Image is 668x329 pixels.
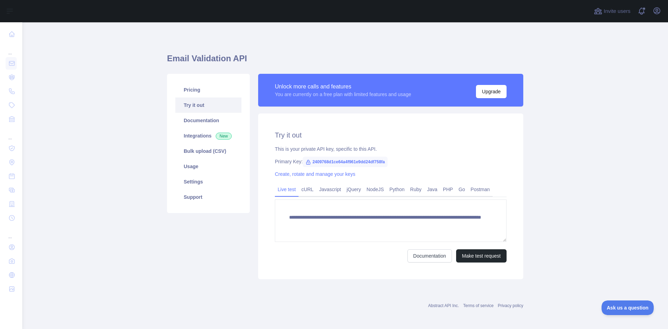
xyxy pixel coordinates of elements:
span: 2409768d1ce64a4f961e9dd24df758fa [303,157,388,167]
a: Support [175,189,241,205]
a: cURL [299,184,316,195]
h1: Email Validation API [167,53,523,70]
a: Try it out [175,97,241,113]
div: Unlock more calls and features [275,83,411,91]
div: ... [6,226,17,240]
div: Primary Key: [275,158,507,165]
iframe: Toggle Customer Support [602,300,654,315]
a: jQuery [344,184,364,195]
a: Java [424,184,440,195]
a: Go [456,184,468,195]
a: Live test [275,184,299,195]
span: New [216,133,232,140]
a: Integrations New [175,128,241,143]
a: NodeJS [364,184,387,195]
span: Invite users [604,7,630,15]
a: Usage [175,159,241,174]
a: Settings [175,174,241,189]
div: This is your private API key, specific to this API. [275,146,507,152]
a: Bulk upload (CSV) [175,143,241,159]
a: Privacy policy [498,303,523,308]
a: Pricing [175,82,241,97]
div: ... [6,127,17,141]
a: Javascript [316,184,344,195]
button: Upgrade [476,85,507,98]
button: Invite users [593,6,632,17]
a: Python [387,184,407,195]
a: Abstract API Inc. [428,303,459,308]
a: Postman [468,184,493,195]
a: Create, rotate and manage your keys [275,171,355,177]
a: Ruby [407,184,424,195]
a: Documentation [175,113,241,128]
h2: Try it out [275,130,507,140]
a: Documentation [407,249,452,263]
div: You are currently on a free plan with limited features and usage [275,91,411,98]
a: Terms of service [463,303,493,308]
button: Make test request [456,249,507,263]
div: ... [6,42,17,56]
a: PHP [440,184,456,195]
